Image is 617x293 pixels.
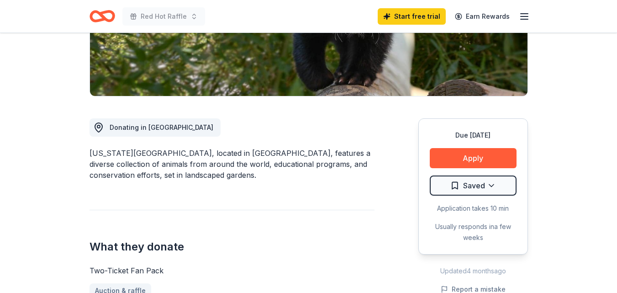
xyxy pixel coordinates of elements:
[418,266,528,277] div: Updated 4 months ago
[122,7,205,26] button: Red Hot Raffle
[90,240,374,254] h2: What they donate
[463,180,485,192] span: Saved
[430,148,517,168] button: Apply
[141,11,187,22] span: Red Hot Raffle
[430,221,517,243] div: Usually responds in a few weeks
[430,130,517,141] div: Due [DATE]
[430,203,517,214] div: Application takes 10 min
[90,148,374,181] div: [US_STATE][GEOGRAPHIC_DATA], located in [GEOGRAPHIC_DATA], features a diverse collection of anima...
[378,8,446,25] a: Start free trial
[110,123,213,131] span: Donating in [GEOGRAPHIC_DATA]
[430,176,517,196] button: Saved
[90,5,115,27] a: Home
[90,265,374,276] div: Two-Ticket Fan Pack
[449,8,515,25] a: Earn Rewards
